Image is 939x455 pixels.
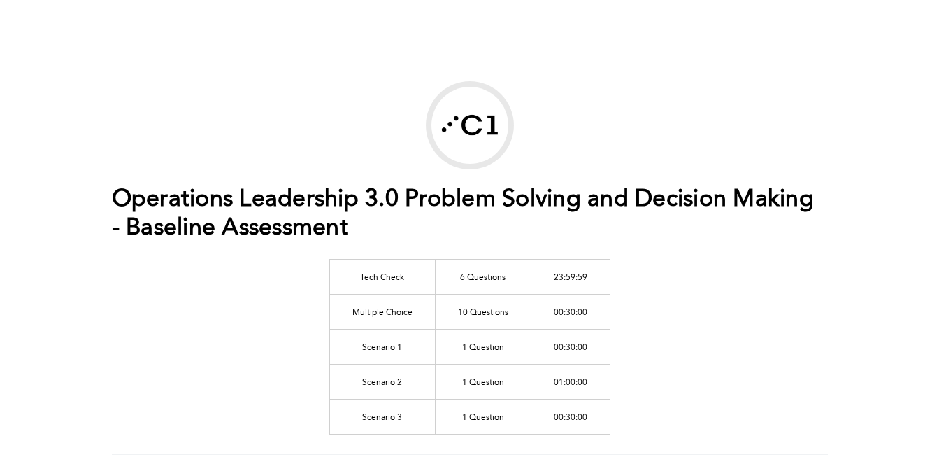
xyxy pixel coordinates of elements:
[329,364,435,399] td: Scenario 2
[431,87,508,164] img: Correlation One
[112,185,828,243] h1: Operations Leadership 3.0 Problem Solving and Decision Making - Baseline Assessment
[531,259,610,294] td: 23:59:59
[435,294,531,329] td: 10 Questions
[435,329,531,364] td: 1 Question
[531,364,610,399] td: 01:00:00
[435,364,531,399] td: 1 Question
[435,399,531,434] td: 1 Question
[435,259,531,294] td: 6 Questions
[329,399,435,434] td: Scenario 3
[329,329,435,364] td: Scenario 1
[531,329,610,364] td: 00:30:00
[329,294,435,329] td: Multiple Choice
[329,259,435,294] td: Tech Check
[531,399,610,434] td: 00:30:00
[531,294,610,329] td: 00:30:00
